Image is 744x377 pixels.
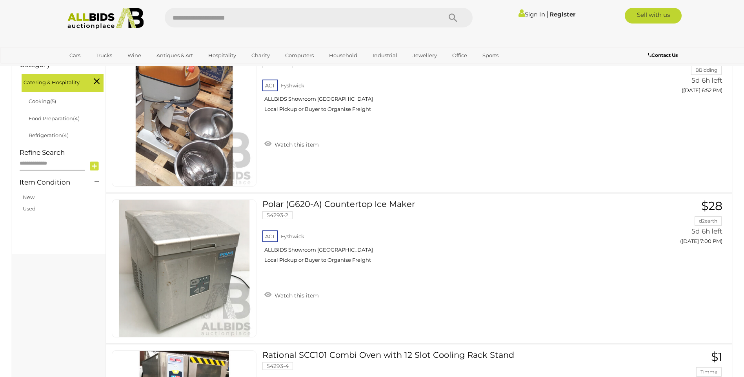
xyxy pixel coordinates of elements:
[367,49,402,62] a: Industrial
[20,149,104,156] h4: Refine Search
[273,141,319,148] span: Watch this item
[64,49,85,62] a: Cars
[268,49,622,118] a: Robot Coupe BakerMix (22A-C) Planetary Mixer 25L 54293-5 ACT Fyshwick ALLBIDS Showroom [GEOGRAPHI...
[262,138,321,150] a: Watch this item
[477,49,504,62] a: Sports
[648,51,680,60] a: Contact Us
[203,49,241,62] a: Hospitality
[324,49,362,62] a: Household
[262,289,321,301] a: Watch this item
[122,49,146,62] a: Wine
[23,194,35,200] a: New
[151,49,198,62] a: Antiques & Art
[634,49,724,98] a: $264 BBidding 5d 6h left ([DATE] 6:52 PM)
[23,205,36,212] a: Used
[634,199,724,248] a: $28 d2earth 5d 6h left ([DATE] 7:00 PM)
[648,52,678,58] b: Contact Us
[62,132,69,138] span: (4)
[50,98,56,104] span: (5)
[20,61,83,69] h4: Category
[549,11,575,18] a: Register
[625,8,682,24] a: Sell with us
[29,98,56,104] a: Cooking(5)
[701,199,722,213] span: $28
[116,49,253,186] img: 54293-5a.jpg
[268,199,622,269] a: Polar (G620-A) Countertop Ice Maker 54293-2 ACT Fyshwick ALLBIDS Showroom [GEOGRAPHIC_DATA] Local...
[518,11,545,18] a: Sign In
[73,115,80,121] span: (4)
[546,10,548,18] span: |
[20,179,83,186] h4: Item Condition
[24,76,82,87] span: Catering & Hospitality
[407,49,442,62] a: Jewellery
[64,62,130,75] a: [GEOGRAPHIC_DATA]
[116,200,253,337] img: 54293-2a.JPG
[29,115,80,121] a: Food Preparation(4)
[711,350,722,364] span: $1
[29,132,69,138] a: Refrigeration(4)
[273,292,319,299] span: Watch this item
[433,8,473,27] button: Search
[447,49,472,62] a: Office
[63,8,148,29] img: Allbids.com.au
[91,49,117,62] a: Trucks
[280,49,319,62] a: Computers
[246,49,275,62] a: Charity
